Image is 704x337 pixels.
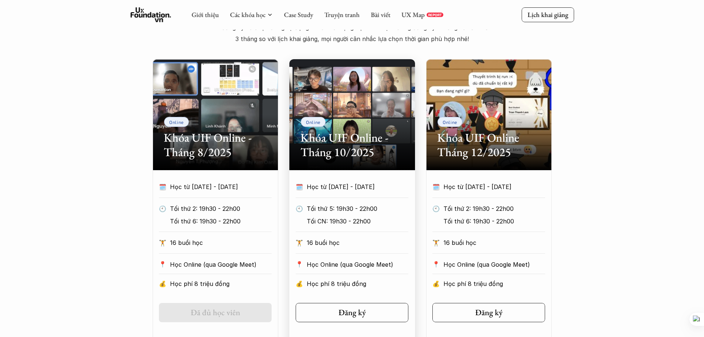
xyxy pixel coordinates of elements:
p: Tối CN: 19h30 - 22h00 [307,216,408,227]
p: Học phí 8 triệu đồng [443,278,545,289]
p: 📍 [432,261,440,268]
h5: Đăng ký [475,308,503,317]
p: 🗓️ [296,181,303,192]
p: Online [306,119,320,125]
h2: Khóa UIF Online - Tháng 8/2025 [164,131,267,159]
h5: Đăng ký [339,308,366,317]
p: 🕙 [432,203,440,214]
a: Lịch khai giảng [521,7,574,22]
p: Học từ [DATE] - [DATE] [307,181,395,192]
p: 💰 [159,278,166,289]
p: 16 buổi học [170,237,272,248]
p: 📍 [159,261,166,268]
p: Học phí 8 triệu đồng [307,278,408,289]
a: Đăng ký [432,303,545,322]
p: 🗓️ [432,181,440,192]
p: Form đăng ký sẽ được đóng tự động khi đủ số lượng học viên. Lịch đóng đăng ký thường sẽ sớm hơn 1... [204,22,500,44]
p: Học Online (qua Google Meet) [443,259,545,270]
a: Đăng ký [296,303,408,322]
p: 🕙 [296,203,303,214]
p: Học Online (qua Google Meet) [170,259,272,270]
p: Tối thứ 2: 19h30 - 22h00 [170,203,272,214]
p: REPORT [428,13,442,17]
h2: Khóa UIF Online - Tháng 10/2025 [300,131,404,159]
a: UX Map [401,10,425,19]
p: Học từ [DATE] - [DATE] [170,181,258,192]
p: 💰 [296,278,303,289]
p: Tối thứ 2: 19h30 - 22h00 [443,203,545,214]
p: 🏋️ [432,237,440,248]
p: 🏋️ [159,237,166,248]
p: 🗓️ [159,181,166,192]
p: 16 buổi học [443,237,545,248]
p: 16 buổi học [307,237,408,248]
p: Học phí 8 triệu đồng [170,278,272,289]
p: 🏋️ [296,237,303,248]
a: Case Study [284,10,313,19]
p: 📍 [296,261,303,268]
p: 🕙 [159,203,166,214]
h2: Khóa UIF Online Tháng 12/2025 [437,131,541,159]
p: Tối thứ 6: 19h30 - 22h00 [443,216,545,227]
p: Tối thứ 6: 19h30 - 22h00 [170,216,272,227]
p: Online [443,119,457,125]
a: Bài viết [371,10,390,19]
a: Các khóa học [230,10,265,19]
a: REPORT [426,13,443,17]
p: Online [169,119,184,125]
h5: Đã đủ học viên [191,308,240,317]
p: 💰 [432,278,440,289]
p: Học Online (qua Google Meet) [307,259,408,270]
a: Truyện tranh [324,10,360,19]
p: Tối thứ 5: 19h30 - 22h00 [307,203,408,214]
p: Học từ [DATE] - [DATE] [443,181,531,192]
p: Lịch khai giảng [527,10,568,19]
a: Giới thiệu [191,10,219,19]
